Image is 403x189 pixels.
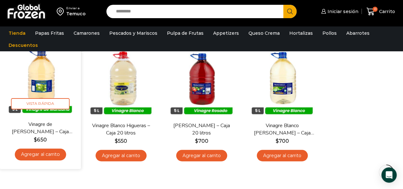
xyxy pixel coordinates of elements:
bdi: 700 [276,138,289,144]
a: Vinagre Blanco [PERSON_NAME] – Caja 20 litros [250,122,314,137]
a: Pollos [319,27,340,39]
a: Pescados y Mariscos [106,27,161,39]
a: Agregar al carrito: “Vinagre Blanco Traverso - Caja 20 litros” [257,150,308,162]
a: Agregar al carrito: “Vinagre Blanco Higueras - Caja 20 litros” [96,150,147,162]
bdi: 550 [115,138,127,144]
span: Iniciar sesión [326,8,358,15]
img: address-field-icon.svg [57,6,66,17]
a: Abarrotes [343,27,373,39]
a: Vinagre Blanco Higueras – Caja 20 litros [89,122,153,137]
a: [PERSON_NAME] – Caja 20 litros [169,122,234,137]
a: Queso Crema [245,27,283,39]
a: Iniciar sesión [320,5,358,18]
a: Pulpa de Frutas [164,27,207,39]
a: 0 Carrito [365,4,397,19]
span: $ [276,138,279,144]
span: $ [34,136,37,142]
span: 0 [372,7,378,12]
span: $ [195,138,198,144]
div: Temuco [66,11,86,17]
a: Descuentos [5,39,41,51]
a: Papas Fritas [32,27,67,39]
button: Search button [283,5,297,18]
a: Agregar al carrito: “Vinagre Rosado Traverso - Caja 20 litros” [176,150,227,162]
span: $ [115,138,118,144]
a: Hortalizas [286,27,316,39]
a: Tienda [5,27,29,39]
span: Vista Rápida [11,98,70,109]
a: Agregar al carrito: “Vinagre de Manzana Higueras - Caja 20 litros” [15,149,66,160]
a: Appetizers [210,27,242,39]
div: Open Intercom Messenger [381,167,397,183]
span: Carrito [378,8,395,15]
bdi: 700 [195,138,208,144]
a: Camarones [70,27,103,39]
bdi: 650 [34,136,47,142]
div: Enviar a [66,6,86,11]
a: Vinagre de [PERSON_NAME] – Caja 20 litros [8,120,72,135]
